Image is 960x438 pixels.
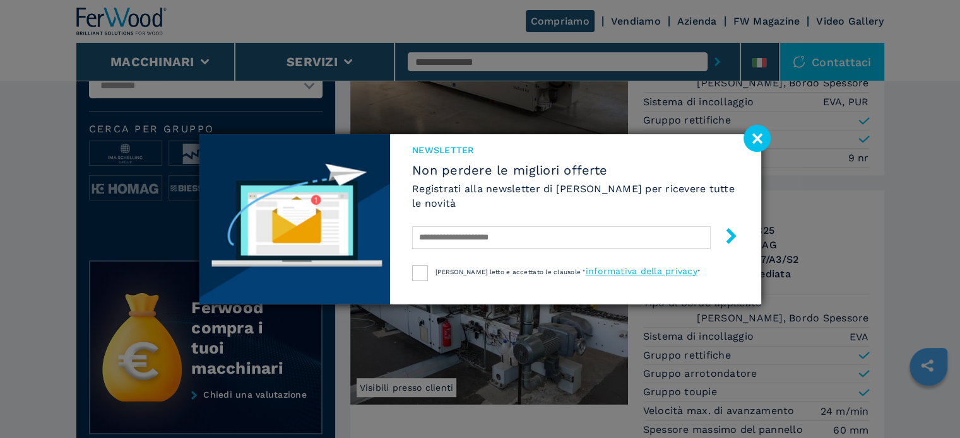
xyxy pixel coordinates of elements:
[711,223,739,253] button: submit-button
[199,134,391,304] img: Newsletter image
[412,182,738,210] h6: Registrati alla newsletter di [PERSON_NAME] per ricevere tutte le novità
[697,268,700,275] span: "
[412,163,738,178] span: Non perdere le migliori offerte
[412,144,738,156] span: NEWSLETTER
[585,266,697,276] a: informativa della privacy
[436,268,585,275] span: [PERSON_NAME] letto e accettato le clausole "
